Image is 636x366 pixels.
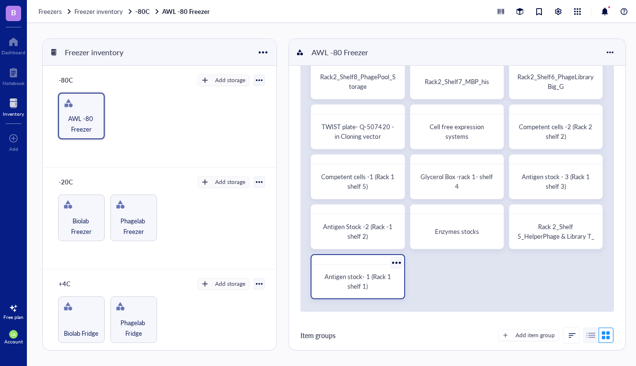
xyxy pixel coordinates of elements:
[38,7,72,16] a: Freezers
[115,317,153,339] span: Phagelab Fridge
[215,178,245,186] div: Add storage
[135,7,212,16] a: -80CAWL -80 Freezer
[74,7,133,16] a: Freezer inventory
[11,331,16,337] span: IA
[4,339,23,344] div: Account
[517,222,594,241] span: Rack 2_Shelf 5_HelperPhage & Library T_
[420,172,494,191] span: Glycerol Box -rack 1- shelf 4
[197,278,250,290] button: Add storage
[320,72,396,91] span: Rack2_Shelf8_PhagePool_Storage
[324,272,393,291] span: Antigen stock- 1 (Rack 1 shelf 1)
[63,113,100,134] span: AWL -80 Freezer
[74,7,123,16] span: Freezer inventory
[522,172,591,191] span: Antigen stock - 3 (Rack 1 shelf 3)
[60,44,128,61] div: Freezer inventory
[300,330,336,341] div: Item groups
[54,277,112,291] div: +4C
[54,73,112,87] div: -80C
[54,175,112,189] div: -20C
[2,80,24,86] div: Notebook
[197,176,250,188] button: Add storage
[321,172,396,191] span: Competent cells -1 (Rack 1 shelf 5)
[1,49,25,55] div: Dashboard
[519,122,594,141] span: Competent cells -2 (Rack 2 shelf 2)
[9,146,18,152] div: Add
[517,72,594,91] span: Rack2_Shelf6_PhageLibraryBig_G
[64,328,98,339] span: Biolab Fridge
[115,216,153,237] span: Phagelab Freezer
[435,227,479,236] span: Enzymes stocks
[2,65,24,86] a: Notebook
[307,44,372,61] div: AWL -80 Freezer
[197,74,250,86] button: Add storage
[11,6,16,18] span: B
[215,76,245,85] div: Add storage
[3,314,24,320] div: Free plan
[215,280,245,288] div: Add storage
[322,122,395,141] span: TWIST plate- Q-507420 - in Cloning vector
[498,329,559,341] button: Add item group
[3,111,24,117] div: Inventory
[3,96,24,117] a: Inventory
[323,222,394,241] span: Antigen Stock -2 (Rack -1 shelf 2)
[516,331,555,340] div: Add item group
[1,34,25,55] a: Dashboard
[62,216,100,237] span: Biolab Freezer
[38,7,62,16] span: Freezers
[430,122,485,141] span: Cell free expression systems
[425,77,489,86] span: Rack2_Shelf7_MBP_his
